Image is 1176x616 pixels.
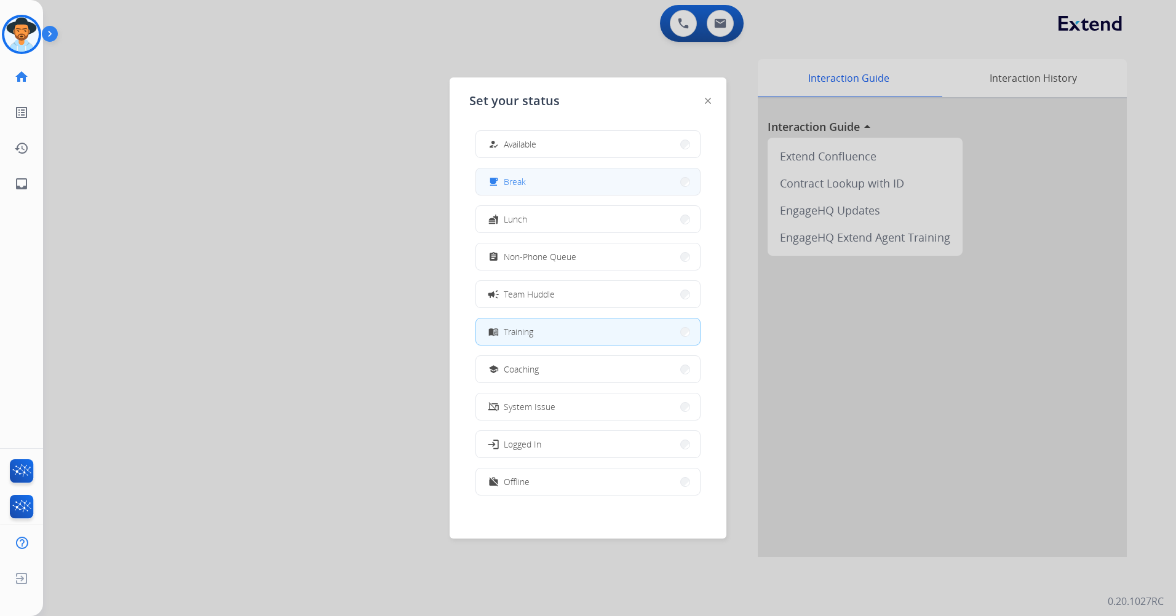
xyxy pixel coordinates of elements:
[14,176,29,191] mat-icon: inbox
[504,363,539,376] span: Coaching
[476,131,700,157] button: Available
[705,98,711,104] img: close-button
[14,105,29,120] mat-icon: list_alt
[488,214,499,224] mat-icon: fastfood
[504,250,576,263] span: Non-Phone Queue
[476,243,700,270] button: Non-Phone Queue
[488,364,499,374] mat-icon: school
[14,141,29,156] mat-icon: history
[476,206,700,232] button: Lunch
[487,438,499,450] mat-icon: login
[488,251,499,262] mat-icon: assignment
[476,356,700,382] button: Coaching
[504,213,527,226] span: Lunch
[476,393,700,420] button: System Issue
[476,431,700,457] button: Logged In
[487,288,499,300] mat-icon: campaign
[476,281,700,307] button: Team Huddle
[488,176,499,187] mat-icon: free_breakfast
[504,400,555,413] span: System Issue
[504,175,526,188] span: Break
[488,476,499,487] mat-icon: work_off
[1108,594,1164,609] p: 0.20.1027RC
[488,139,499,149] mat-icon: how_to_reg
[476,168,700,195] button: Break
[504,325,533,338] span: Training
[14,69,29,84] mat-icon: home
[504,138,536,151] span: Available
[4,17,39,52] img: avatar
[504,438,541,451] span: Logged In
[476,468,700,495] button: Offline
[488,401,499,412] mat-icon: phonelink_off
[504,475,530,488] span: Offline
[488,326,499,337] mat-icon: menu_book
[504,288,555,301] span: Team Huddle
[476,318,700,345] button: Training
[469,92,560,109] span: Set your status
